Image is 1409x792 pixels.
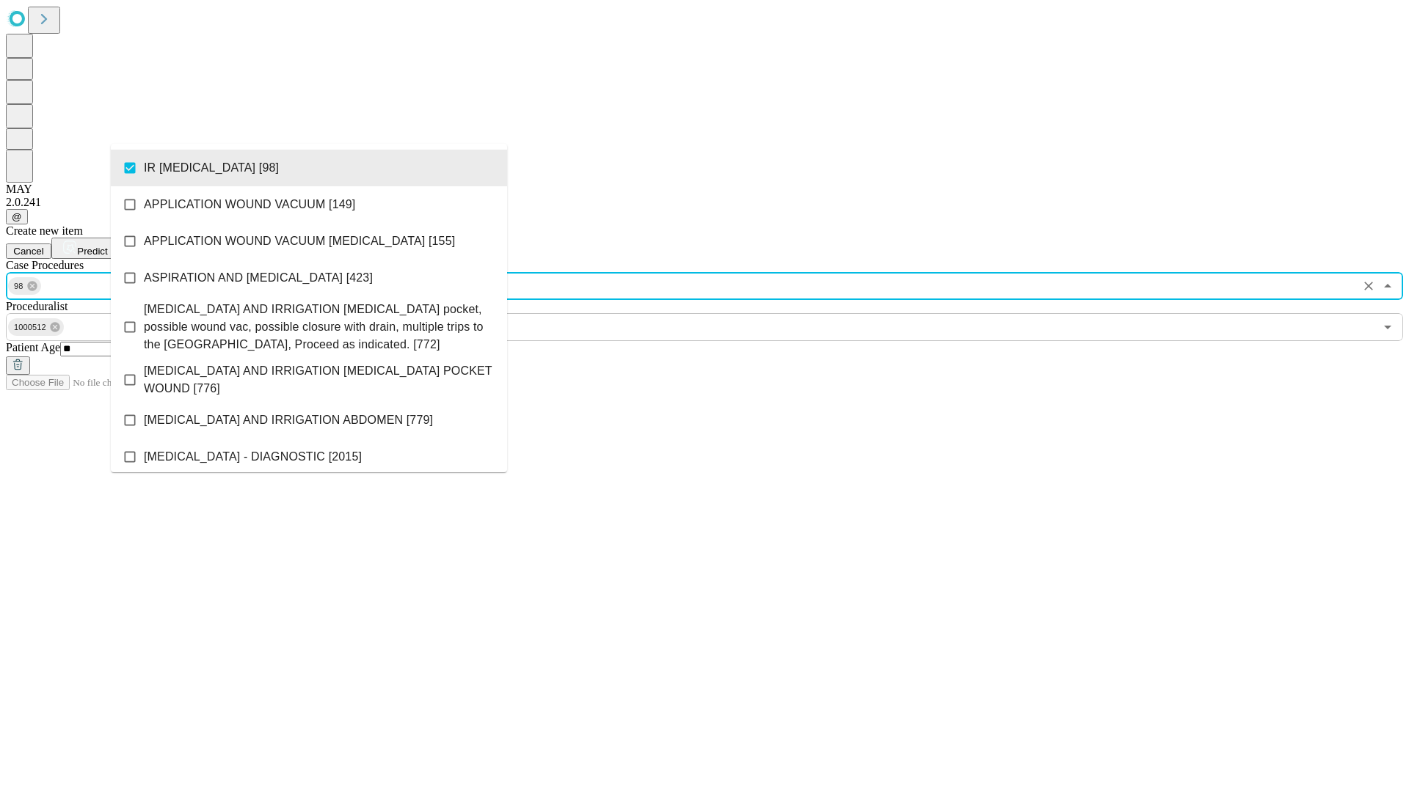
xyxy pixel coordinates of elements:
[144,159,279,177] span: IR [MEDICAL_DATA] [98]
[8,277,41,295] div: 98
[144,269,373,287] span: ASPIRATION AND [MEDICAL_DATA] [423]
[6,341,60,353] span: Patient Age
[8,318,64,336] div: 1000512
[144,196,355,213] span: APPLICATION WOUND VACUUM [149]
[13,246,44,257] span: Cancel
[144,301,495,353] span: [MEDICAL_DATA] AND IRRIGATION [MEDICAL_DATA] pocket, possible wound vac, possible closure with dr...
[144,411,433,429] span: [MEDICAL_DATA] AND IRRIGATION ABDOMEN [779]
[6,196,1403,209] div: 2.0.241
[1377,276,1398,296] button: Close
[77,246,107,257] span: Predict
[6,209,28,224] button: @
[6,183,1403,196] div: MAY
[144,448,362,466] span: [MEDICAL_DATA] - DIAGNOSTIC [2015]
[6,300,68,312] span: Proceduralist
[6,243,51,259] button: Cancel
[6,224,83,237] span: Create new item
[8,319,52,336] span: 1000512
[8,278,29,295] span: 98
[51,238,119,259] button: Predict
[6,259,84,271] span: Scheduled Procedure
[144,362,495,397] span: [MEDICAL_DATA] AND IRRIGATION [MEDICAL_DATA] POCKET WOUND [776]
[12,211,22,222] span: @
[1377,317,1398,337] button: Open
[1358,276,1379,296] button: Clear
[144,232,455,250] span: APPLICATION WOUND VACUUM [MEDICAL_DATA] [155]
